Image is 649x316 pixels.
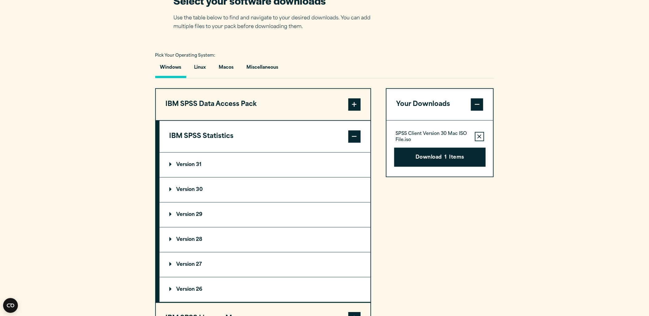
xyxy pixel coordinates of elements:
[394,148,486,167] button: Download1Items
[160,228,371,252] summary: Version 28
[155,61,186,78] button: Windows
[189,61,211,78] button: Linux
[160,121,371,152] button: IBM SPSS Statistics
[160,152,371,302] div: IBM SPSS Statistics
[160,278,371,302] summary: Version 26
[169,237,203,242] p: Version 28
[156,89,371,120] button: IBM SPSS Data Access Pack
[160,178,371,202] summary: Version 30
[3,298,18,313] button: Open CMP widget
[169,287,203,292] p: Version 26
[242,61,283,78] button: Miscellaneous
[396,131,470,144] p: SPSS Client Version 30 Mac ISO File.iso
[155,54,216,58] span: Pick Your Operating System:
[169,262,202,267] p: Version 27
[174,14,380,32] p: Use the table below to find and navigate to your desired downloads. You can add multiple files to...
[169,188,203,192] p: Version 30
[444,154,447,162] span: 1
[169,213,203,217] p: Version 29
[387,89,493,120] button: Your Downloads
[387,120,493,177] div: Your Downloads
[160,203,371,227] summary: Version 29
[214,61,239,78] button: Macos
[160,253,371,277] summary: Version 27
[169,163,202,168] p: Version 31
[160,153,371,177] summary: Version 31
